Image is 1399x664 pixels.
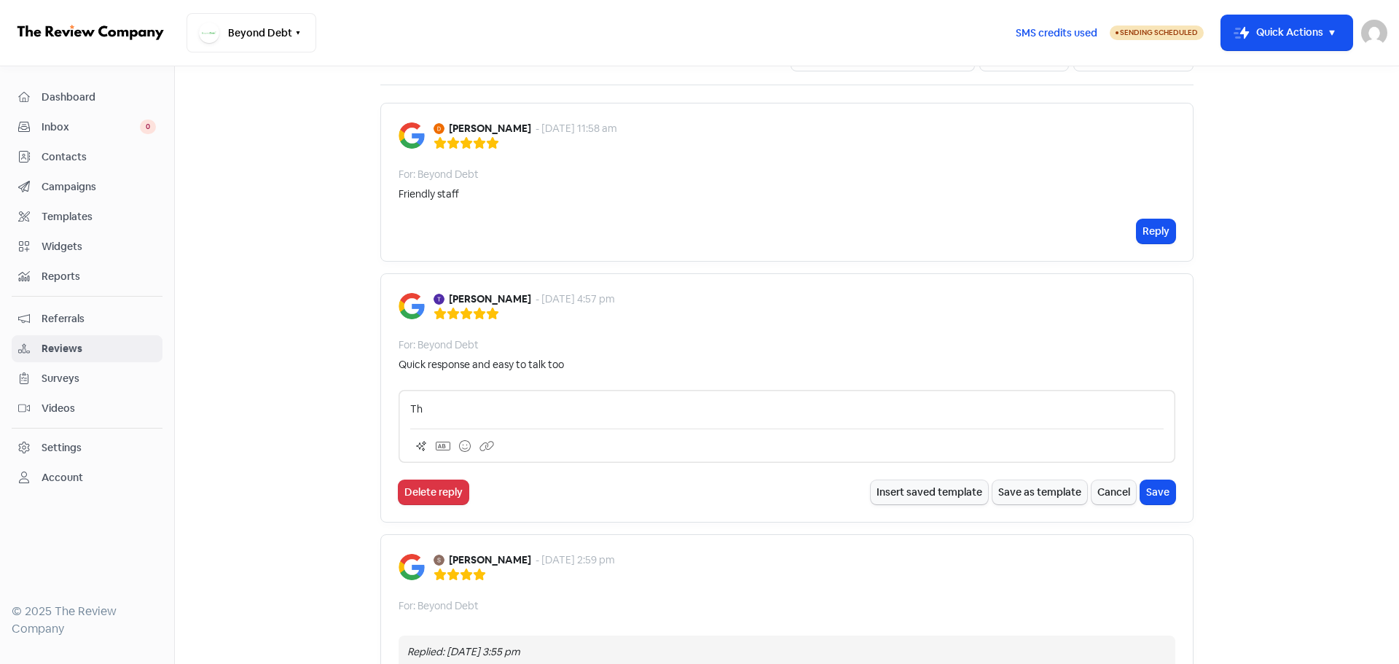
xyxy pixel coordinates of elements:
span: 0 [140,120,156,134]
b: [PERSON_NAME] [449,292,531,307]
img: User [1361,20,1387,46]
a: Settings [12,434,162,461]
a: Referrals [12,305,162,332]
div: - [DATE] 4:57 pm [536,292,615,307]
span: Templates [42,209,156,224]
div: For: Beyond Debt [399,167,479,182]
a: Inbox 0 [12,114,162,141]
a: Widgets [12,233,162,260]
a: Dashboard [12,84,162,111]
div: Settings [42,440,82,456]
button: Reply [1137,219,1175,243]
a: Reports [12,263,162,290]
button: Insert saved template [871,480,988,504]
div: - [DATE] 2:59 pm [536,552,615,568]
div: For: Beyond Debt [399,337,479,353]
img: Avatar [434,294,444,305]
a: Contacts [12,144,162,171]
img: Image [399,122,425,149]
span: Sending Scheduled [1120,28,1198,37]
span: Videos [42,401,156,416]
span: Surveys [42,371,156,386]
button: Delete reply [399,480,469,504]
div: Friendly staff [399,187,459,202]
button: Quick Actions [1221,15,1352,50]
a: Templates [12,203,162,230]
a: Videos [12,395,162,422]
button: Save as template [992,480,1087,504]
span: Referrals [42,311,156,327]
button: Beyond Debt [187,13,316,52]
img: Image [399,293,425,319]
span: Widgets [42,239,156,254]
div: Quick response and easy to talk too [399,357,564,372]
span: Campaigns [42,179,156,195]
img: Avatar [434,123,444,134]
a: Account [12,464,162,491]
button: Save [1140,480,1175,504]
span: Inbox [42,120,140,135]
div: For: Beyond Debt [399,598,479,614]
span: SMS credits used [1016,26,1097,41]
b: [PERSON_NAME] [449,552,531,568]
div: - [DATE] 11:58 am [536,121,617,136]
span: Reports [42,269,156,284]
a: Campaigns [12,173,162,200]
span: Reviews [42,341,156,356]
button: Cancel [1092,480,1136,504]
img: Avatar [434,555,444,566]
a: Surveys [12,365,162,392]
p: Th [410,402,1164,417]
div: © 2025 The Review Company [12,603,162,638]
img: Image [399,554,425,580]
a: Sending Scheduled [1110,24,1204,42]
span: Dashboard [42,90,156,105]
a: SMS credits used [1003,24,1110,39]
i: Replied: [DATE] 3:55 pm [407,645,520,658]
span: Contacts [42,149,156,165]
a: Reviews [12,335,162,362]
div: Account [42,470,83,485]
b: [PERSON_NAME] [449,121,531,136]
